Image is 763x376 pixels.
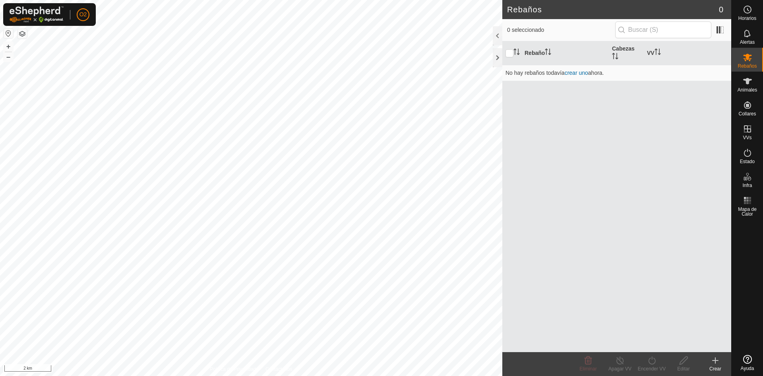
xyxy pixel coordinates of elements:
[738,88,757,92] span: Animales
[732,352,763,374] a: Ayuda
[521,41,609,65] th: Rebaño
[741,366,754,371] span: Ayuda
[636,365,668,372] div: Encender VV
[210,366,256,373] a: Política de Privacidad
[507,5,719,14] h2: Rebaños
[4,52,13,62] button: –
[565,70,588,76] a: crear uno
[655,50,661,56] p-sorticon: Activar para ordenar
[719,4,723,16] span: 0
[738,16,756,21] span: Horarios
[738,111,756,116] span: Collares
[4,29,13,38] button: Restablecer Mapa
[17,29,27,39] button: Capas del Mapa
[612,54,618,60] p-sorticon: Activar para ordenar
[4,42,13,51] button: +
[743,135,751,140] span: VVs
[545,50,551,56] p-sorticon: Activar para ordenar
[740,159,755,164] span: Estado
[10,6,64,23] img: Logo Gallagher
[502,65,731,81] td: No hay rebaños todavía ahora.
[699,365,731,372] div: Crear
[734,207,761,216] span: Mapa de Calor
[644,41,731,65] th: VV
[615,21,711,38] input: Buscar (S)
[265,366,292,373] a: Contáctenos
[742,183,752,188] span: Infra
[513,50,520,56] p-sorticon: Activar para ordenar
[668,365,699,372] div: Editar
[579,366,596,372] span: Eliminar
[738,64,757,68] span: Rebaños
[79,10,87,19] span: O2
[604,365,636,372] div: Apagar VV
[609,41,644,65] th: Cabezas
[507,26,615,34] span: 0 seleccionado
[740,40,755,45] span: Alertas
